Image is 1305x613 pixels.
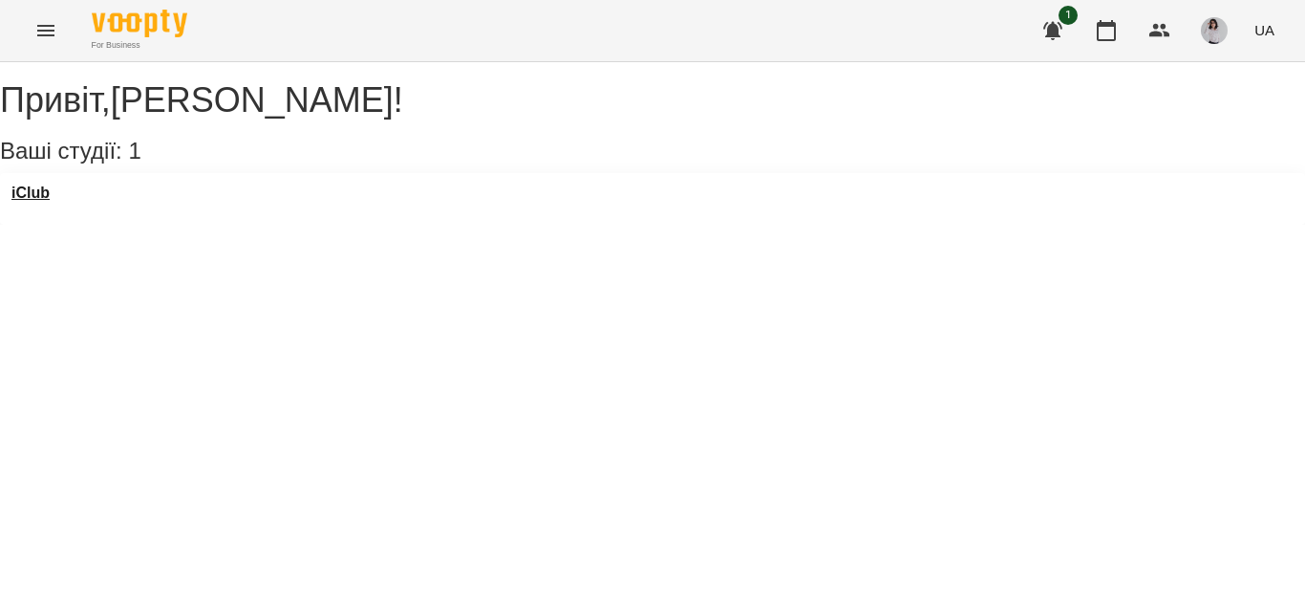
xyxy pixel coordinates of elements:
img: eb511dc608e6a1c9fb3cdc180bce22c8.jpg [1201,17,1228,44]
span: 1 [1059,6,1078,25]
a: iClub [11,185,50,202]
button: Menu [23,8,69,54]
span: 1 [128,138,140,164]
span: UA [1254,20,1274,40]
img: Voopty Logo [92,10,187,37]
span: For Business [92,39,187,52]
button: UA [1247,12,1282,48]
